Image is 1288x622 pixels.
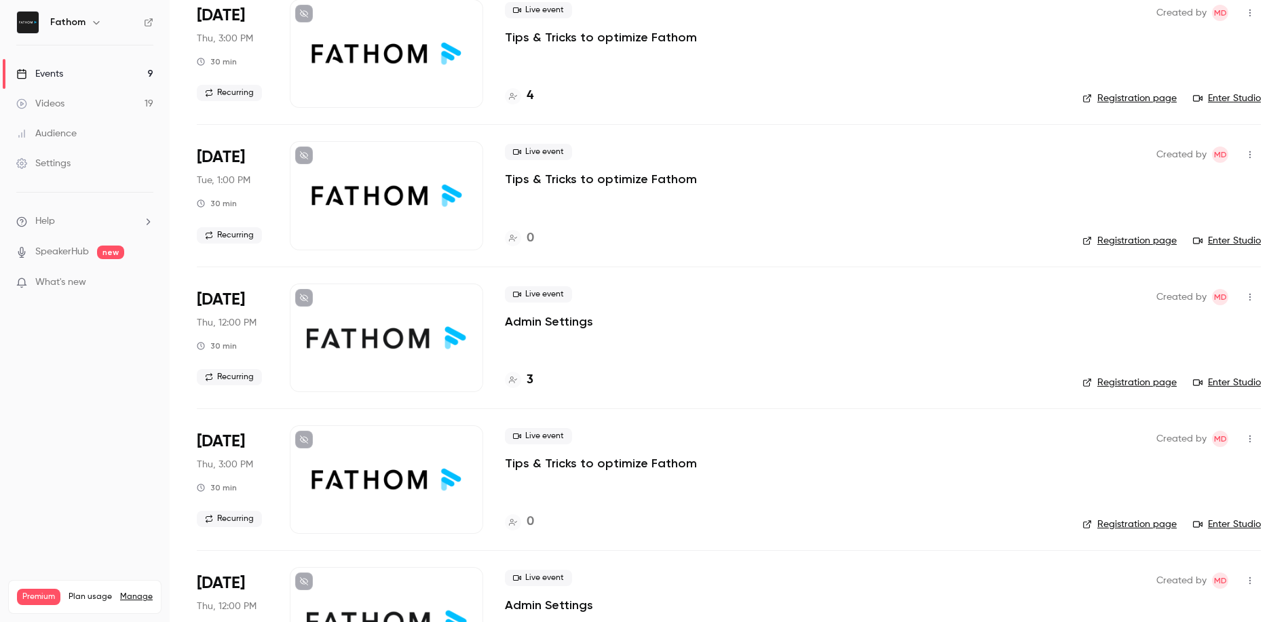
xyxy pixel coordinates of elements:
h4: 4 [527,87,533,105]
a: 0 [505,513,534,531]
span: Recurring [197,227,262,244]
a: Enter Studio [1193,376,1261,389]
span: MD [1214,431,1227,447]
a: Admin Settings [505,313,593,330]
a: Tips & Tricks to optimize Fathom [505,29,697,45]
span: Created by [1156,431,1207,447]
a: Admin Settings [505,597,593,613]
div: Events [16,67,63,81]
span: Tue, 1:00 PM [197,174,250,187]
span: Thu, 12:00 PM [197,600,257,613]
span: Michelle Dizon [1212,431,1228,447]
h6: Fathom [50,16,86,29]
div: 30 min [197,56,237,67]
span: Created by [1156,5,1207,21]
div: Sep 11 Thu, 12:00 PM (America/Toronto) [197,284,268,392]
span: Help [35,214,55,229]
a: Tips & Tricks to optimize Fathom [505,171,697,187]
span: Michelle Dizon [1212,147,1228,163]
span: Thu, 3:00 PM [197,458,253,471]
span: [DATE] [197,147,245,168]
div: Audience [16,127,77,140]
a: SpeakerHub [35,245,89,259]
span: Created by [1156,289,1207,305]
div: Videos [16,97,64,111]
h4: 0 [527,229,534,248]
a: Registration page [1082,234,1177,248]
a: Enter Studio [1193,92,1261,105]
span: Michelle Dizon [1212,572,1228,589]
a: 4 [505,87,533,105]
span: Plan usage [69,591,112,602]
div: 30 min [197,482,237,493]
span: Recurring [197,511,262,527]
div: Settings [16,157,71,170]
a: Registration page [1082,518,1177,531]
span: Michelle Dizon [1212,289,1228,305]
div: 30 min [197,198,237,209]
span: What's new [35,275,86,290]
div: Sep 9 Tue, 1:00 PM (America/Toronto) [197,141,268,250]
span: MD [1214,289,1227,305]
span: Created by [1156,572,1207,589]
li: help-dropdown-opener [16,214,153,229]
span: [DATE] [197,572,245,594]
span: Thu, 12:00 PM [197,316,257,330]
a: Tips & Tricks to optimize Fathom [505,455,697,471]
a: Registration page [1082,376,1177,389]
span: MD [1214,5,1227,21]
span: MD [1214,147,1227,163]
div: 30 min [197,341,237,351]
span: new [97,246,124,259]
span: MD [1214,572,1227,589]
h4: 3 [527,371,533,389]
img: Fathom [17,12,39,33]
a: 0 [505,229,534,248]
h4: 0 [527,513,534,531]
span: Live event [505,144,572,160]
span: Michelle Dizon [1212,5,1228,21]
span: Live event [505,570,572,586]
span: Recurring [197,85,262,101]
iframe: Noticeable Trigger [137,277,153,289]
a: Enter Studio [1193,234,1261,248]
div: Sep 11 Thu, 3:00 PM (America/Toronto) [197,425,268,534]
span: Live event [505,428,572,444]
a: Manage [120,591,153,602]
a: Enter Studio [1193,518,1261,531]
span: [DATE] [197,431,245,452]
span: Thu, 3:00 PM [197,32,253,45]
span: [DATE] [197,5,245,26]
span: Live event [505,2,572,18]
a: Registration page [1082,92,1177,105]
span: [DATE] [197,289,245,311]
span: Live event [505,286,572,303]
span: Recurring [197,369,262,385]
a: 3 [505,371,533,389]
span: Premium [17,589,60,605]
span: Created by [1156,147,1207,163]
